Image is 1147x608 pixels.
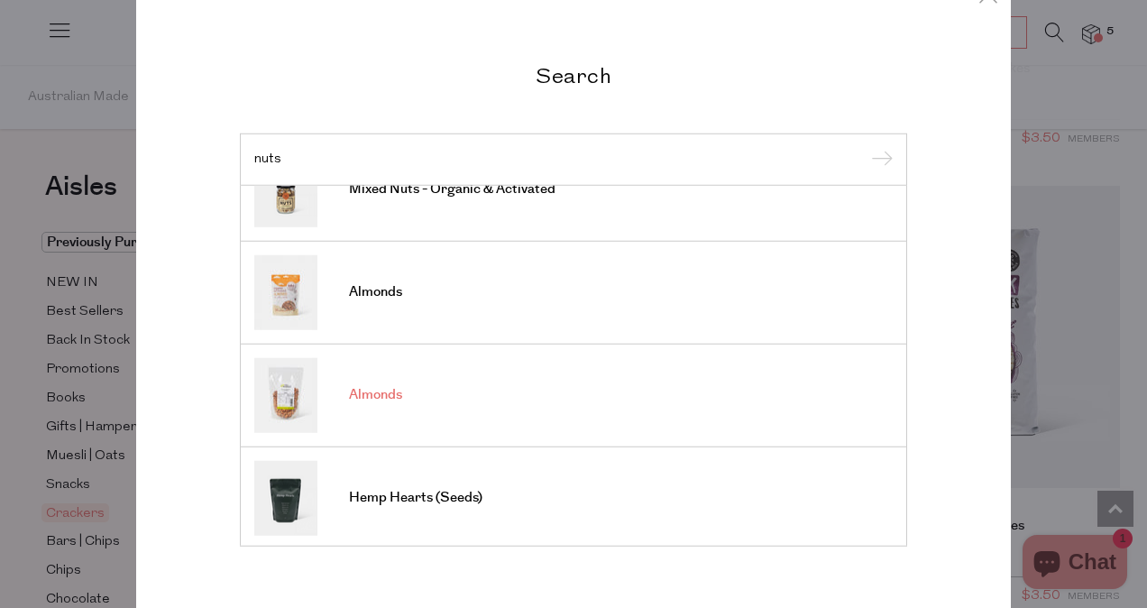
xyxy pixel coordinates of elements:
img: Mixed Nuts - Organic & Activated [254,152,317,226]
span: Hemp Hearts (Seeds) [349,489,482,507]
img: Hemp Hearts (Seeds) [254,460,317,535]
a: Almonds [254,254,893,329]
input: Search [254,152,893,166]
img: Almonds [254,254,317,329]
span: Almonds [349,386,402,404]
span: Mixed Nuts - Organic & Activated [349,180,555,198]
span: Almonds [349,283,402,301]
h2: Search [240,62,907,88]
a: Mixed Nuts - Organic & Activated [254,152,893,226]
a: Hemp Hearts (Seeds) [254,460,893,535]
img: Almonds [254,357,317,432]
a: Almonds [254,357,893,432]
